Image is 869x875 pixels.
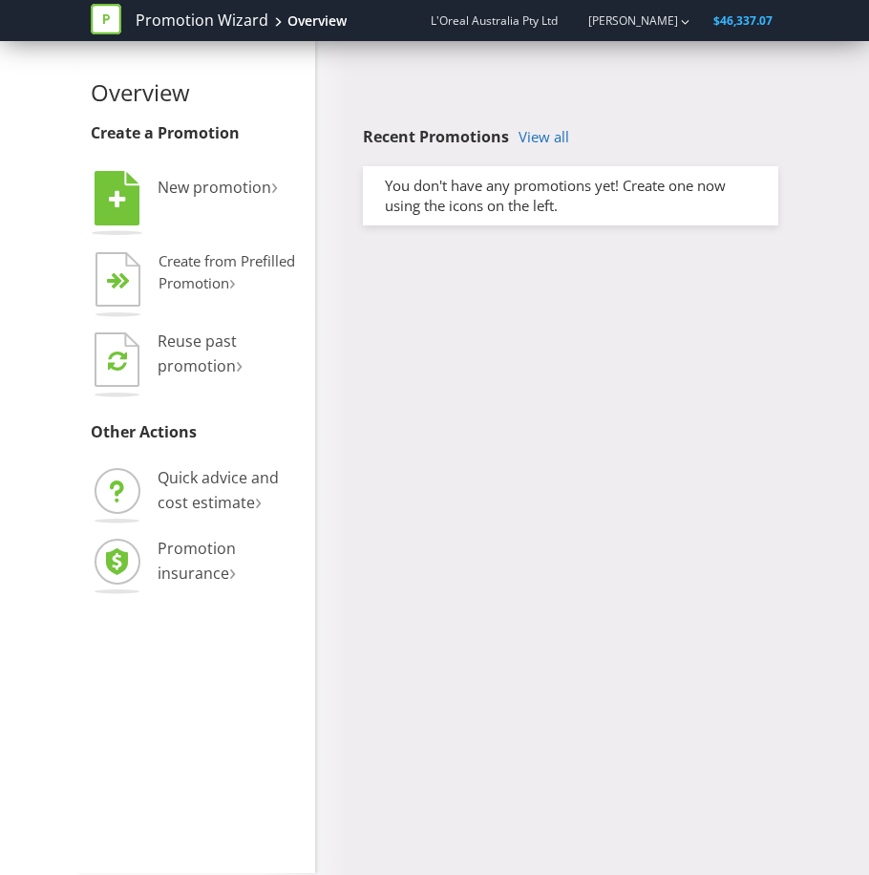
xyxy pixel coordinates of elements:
span: › [271,169,278,201]
span: Promotion insurance [158,538,236,584]
span: › [255,484,262,516]
a: Promotion Wizard [136,10,268,32]
span: Reuse past promotion [158,331,237,376]
span: Create from Prefilled Promotion [159,251,295,292]
h3: Create a Promotion [91,125,301,142]
button: Create from Prefilled Promotion› [91,252,301,324]
a: [PERSON_NAME] [569,12,678,29]
div: You don't have any promotions yet! Create one now using the icons on the left. [371,176,771,217]
h2: Overview [91,80,301,105]
span: New promotion [158,177,271,198]
span: Recent Promotions [363,126,509,147]
h3: Other Actions [91,424,301,441]
a: View all [519,129,569,145]
span: $46,337.07 [713,12,773,29]
span: › [229,555,236,587]
span: › [229,267,236,296]
span: L'Oreal Australia Pty Ltd [431,12,558,29]
tspan:  [118,272,131,290]
a: Quick advice and cost estimate› [158,467,279,513]
tspan:  [108,350,127,372]
div: Overview [287,11,347,31]
tspan:  [109,189,126,210]
span: › [236,348,243,379]
a: Promotion insurance› [158,538,236,584]
span: Quick advice and cost estimate [158,467,279,513]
